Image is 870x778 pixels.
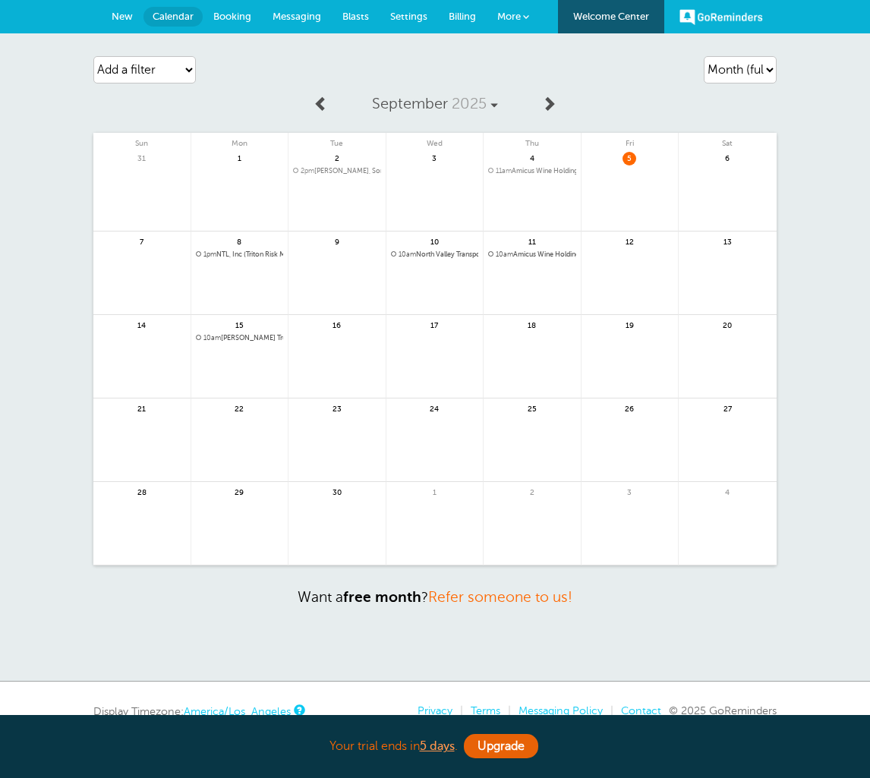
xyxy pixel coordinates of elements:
span: 10am [399,250,416,258]
span: Amicus Wine Holdings LLC (Technical Insurance Services, Inc.) [488,167,576,175]
span: Calendar [153,11,194,22]
a: September 2025 [337,87,533,121]
span: 26 [623,402,636,414]
span: 16 [330,319,344,330]
span: 10am [496,250,513,258]
span: Sun [93,133,191,148]
span: 18 [525,319,539,330]
span: 31 [135,152,149,163]
a: 5 days [420,739,455,753]
span: 1 [232,152,246,163]
span: Messaging [273,11,321,22]
span: Wed [386,133,484,148]
span: 10am [203,334,221,342]
span: 27 [720,402,734,414]
span: 5 [623,152,636,163]
span: 10 [427,235,441,247]
span: Tue [288,133,386,148]
li: | [452,704,463,717]
span: 13 [720,235,734,247]
span: 29 [232,486,246,497]
span: 22 [232,402,246,414]
span: 12 [623,235,636,247]
span: 9 [330,235,344,247]
span: 3 [623,486,636,497]
span: 2025 [452,95,487,112]
span: 14 [135,319,149,330]
span: Mon [191,133,288,148]
a: 10am[PERSON_NAME] Truck Repair/Fleet Management (Triton Risk Management) [196,334,284,342]
span: NTL, Inc (Triton Risk Management) [196,250,284,259]
a: America/Los_Angeles [184,705,291,717]
span: 1pm [203,250,216,258]
span: September [372,95,448,112]
a: Messaging Policy [519,704,603,717]
span: 3 [427,152,441,163]
span: 28 [135,486,149,497]
span: 2pm [301,167,314,175]
span: 15 [232,319,246,330]
span: Settings [390,11,427,22]
div: Display Timezone: [93,704,303,718]
a: This is the timezone being used to display dates and times to you on this device. Click the timez... [294,705,303,715]
span: 21 [135,402,149,414]
span: Kooner Truck Repair/Fleet Management (Triton Risk Management) [196,334,284,342]
span: © 2025 GoReminders [669,704,777,717]
span: Billing [449,11,476,22]
span: More [497,11,521,22]
span: 17 [427,319,441,330]
span: 11am [496,167,512,175]
span: 20 [720,319,734,330]
a: Calendar [143,7,203,27]
span: Allison Mendez, SonRay Door &amp; Trim (Triton Risk Management) [293,167,381,175]
a: 10amAmicus Wine Holdings LLC (Technical Insurance Services, Inc.) [488,250,576,259]
span: 19 [623,319,636,330]
span: New [112,11,133,22]
a: 1pmNTL, Inc (Triton Risk Management) [196,250,284,259]
a: Privacy [418,704,452,717]
p: Want a ? [93,588,777,606]
span: 2 [525,486,539,497]
a: 11amAmicus Wine Holdings LLC (Technical Insurance Services, Inc.) [488,167,576,175]
span: 8 [232,235,246,247]
span: Booking [213,11,251,22]
li: | [500,704,511,717]
span: 2 [330,152,344,163]
span: North Valley Transport d/b/a NVT (Triton Risk Management) [391,250,479,259]
span: 1 [427,486,441,497]
span: 6 [720,152,734,163]
span: 11 [525,235,539,247]
span: 7 [135,235,149,247]
span: Thu [484,133,581,148]
a: Contact [621,704,661,717]
a: 10amNorth Valley Transport d/b/a NVT (Triton Risk Management) [391,250,479,259]
span: 4 [720,486,734,497]
span: Fri [582,133,679,148]
span: Sat [679,133,777,148]
strong: free month [343,589,421,605]
span: Amicus Wine Holdings LLC (Technical Insurance Services, Inc.) [488,250,576,259]
li: | [603,704,613,717]
span: 23 [330,402,344,414]
span: 4 [525,152,539,163]
div: Your trial ends in . [93,730,777,763]
span: 25 [525,402,539,414]
a: 2pm[PERSON_NAME], SonRay Door & Trim (Triton Risk Management) [293,167,381,175]
span: 24 [427,402,441,414]
a: Terms [471,704,500,717]
span: 30 [330,486,344,497]
span: Blasts [342,11,369,22]
a: Refer someone to us! [428,589,572,605]
a: Upgrade [464,734,538,758]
